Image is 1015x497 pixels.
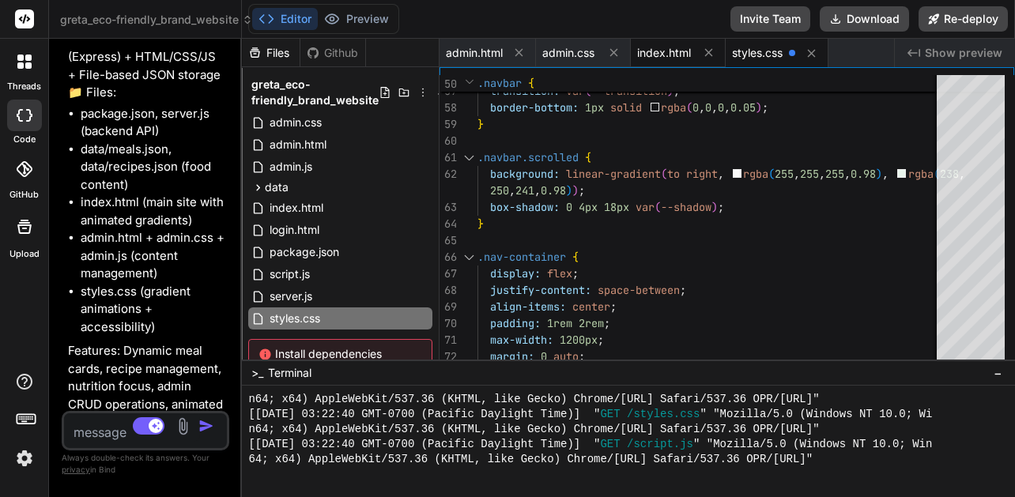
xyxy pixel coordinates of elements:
[908,167,934,181] span: rgba
[687,100,693,115] span: (
[440,166,457,183] div: 62
[730,6,810,32] button: Invite Team
[68,342,226,449] p: Features: Dynamic meal cards, recipe management, nutrition focus, admin CRUD operations, animated...
[541,349,547,363] span: 0
[600,437,620,452] span: GET
[440,100,457,116] div: 58
[706,100,712,115] span: 0
[919,6,1008,32] button: Re-deploy
[718,200,724,214] span: ;
[711,200,718,214] span: )
[11,445,38,472] img: settings
[598,283,680,297] span: space-between
[440,265,457,282] div: 67
[925,45,1002,61] span: Show preview
[801,167,820,181] span: 255
[251,77,379,108] span: greta_eco-friendly_brand_website
[744,167,769,181] span: rgba
[541,183,566,198] span: 0.98
[268,309,322,328] span: styles.css
[883,167,889,181] span: ,
[877,167,883,181] span: )
[268,113,323,132] span: admin.css
[440,315,457,332] div: 70
[440,299,457,315] div: 69
[794,167,801,181] span: ,
[725,100,731,115] span: ,
[718,167,724,181] span: ,
[579,200,598,214] span: 4px
[572,183,579,198] span: )
[198,418,214,434] img: icon
[7,80,41,93] label: threads
[566,167,661,181] span: linear-gradient
[477,117,484,131] span: }
[990,360,1006,386] button: −
[585,100,604,115] span: 1px
[547,266,572,281] span: flex
[477,216,484,231] span: }
[572,266,579,281] span: ;
[700,407,932,422] span: " "Mozilla/5.0 (Windows NT 10.0; Wi
[509,183,515,198] span: ,
[440,116,457,133] div: 59
[719,100,725,115] span: 0
[579,316,604,330] span: 2rem
[268,157,314,176] span: admin.js
[490,333,553,347] span: max-width:
[9,188,39,201] label: GitHub
[268,365,311,381] span: Terminal
[440,216,457,232] div: 64
[248,437,600,452] span: [[DATE] 03:22:40 GMT-0700 (Pacific Daylight Time)] "
[440,249,457,265] div: 66
[769,167,775,181] span: (
[845,167,851,181] span: ,
[542,45,594,61] span: admin.css
[265,179,289,195] span: data
[820,167,826,181] span: ,
[300,45,365,61] div: Github
[820,6,909,32] button: Download
[566,200,572,214] span: 0
[248,407,600,422] span: [[DATE] 03:22:40 GMT-0700 (Pacific Daylight Time)] "
[268,243,341,262] span: package.json
[477,76,522,90] span: .navbar
[490,200,560,214] span: box-shadow:
[268,265,311,284] span: script.js
[251,365,263,381] span: >_
[757,100,763,115] span: )
[242,45,300,61] div: Files
[610,299,617,314] span: ;
[637,45,691,61] span: index.html
[572,299,610,314] span: center
[248,392,819,407] span: n64; x64) AppleWebKit/537.36 (KHTML, like Gecko) Chrome/[URL] Safari/537.36 OPR/[URL]"
[534,183,541,198] span: ,
[655,200,661,214] span: (
[610,100,642,115] span: solid
[490,316,541,330] span: padding:
[851,167,877,181] span: 0.98
[248,452,813,467] span: 64; x64) AppleWebKit/537.36 (KHTML, like Gecko) Chrome/[URL] Safari/537.36 OPR/[URL]"
[318,8,395,30] button: Preview
[547,316,572,330] span: 1rem
[490,100,579,115] span: border-bottom:
[627,437,693,452] span: /script.js
[700,100,706,115] span: ,
[81,141,226,194] li: data/meals.json, data/recipes.json (food content)
[458,149,479,166] div: Click to collapse the range.
[440,149,457,166] div: 61
[994,365,1002,381] span: −
[826,167,845,181] span: 255
[566,183,572,198] span: )
[268,220,321,239] span: login.html
[268,198,325,217] span: index.html
[579,183,585,198] span: ;
[732,45,783,61] span: styles.css
[560,333,598,347] span: 1200px
[440,332,457,348] div: 71
[81,229,226,283] li: admin.html + admin.css + admin.js (content management)
[477,150,579,164] span: .navbar.scrolled
[662,100,687,115] span: rgba
[680,283,686,297] span: ;
[604,200,629,214] span: 18px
